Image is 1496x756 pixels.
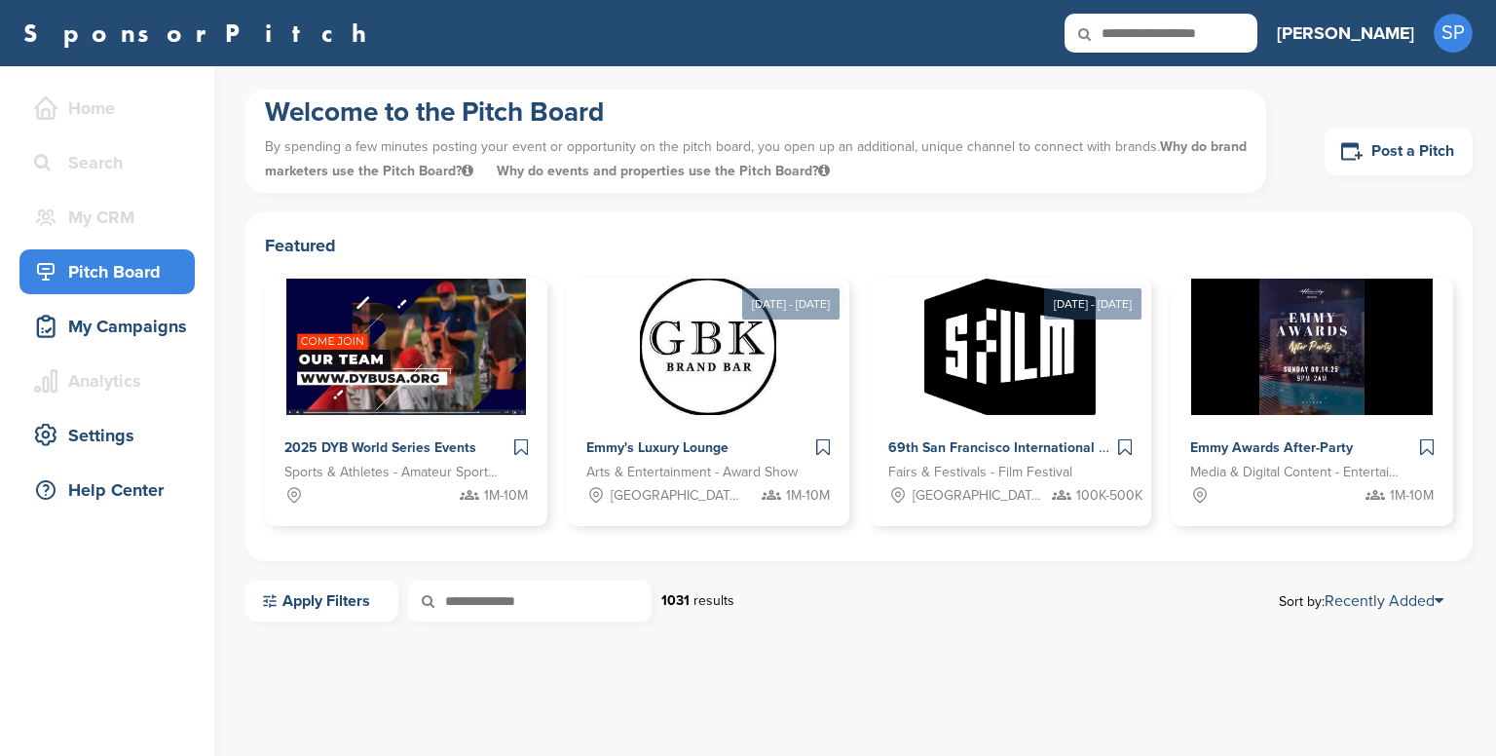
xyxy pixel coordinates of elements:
a: Sponsorpitch & Emmy Awards After-Party Media & Digital Content - Entertainment 1M-10M [1171,279,1453,526]
span: [GEOGRAPHIC_DATA], [GEOGRAPHIC_DATA] [611,485,745,507]
a: Pitch Board [19,249,195,294]
span: Why do events and properties use the Pitch Board? [497,163,830,179]
div: Help Center [29,472,195,508]
div: Home [29,91,195,126]
div: Settings [29,418,195,453]
a: Help Center [19,468,195,512]
span: Emmy Awards After-Party [1190,439,1353,456]
span: 69th San Francisco International Film Festival [888,439,1179,456]
span: results [693,592,734,609]
a: Search [19,140,195,185]
div: [DATE] - [DATE] [1044,288,1141,320]
span: [GEOGRAPHIC_DATA], [GEOGRAPHIC_DATA] [913,485,1047,507]
a: [DATE] - [DATE] Sponsorpitch & 69th San Francisco International Film Festival Fairs & Festivals -... [869,247,1151,526]
span: Fairs & Festivals - Film Festival [888,462,1072,483]
img: Sponsorpitch & [924,279,1095,415]
span: Sort by: [1279,593,1443,609]
span: Sports & Athletes - Amateur Sports Leagues [284,462,499,483]
span: SP [1434,14,1473,53]
a: SponsorPitch [23,20,379,46]
a: [DATE] - [DATE] Sponsorpitch & Emmy's Luxury Lounge Arts & Entertainment - Award Show [GEOGRAPHIC... [567,247,849,526]
a: My CRM [19,195,195,240]
span: 1M-10M [484,485,528,507]
div: [DATE] - [DATE] [742,288,840,320]
span: 1M-10M [786,485,830,507]
div: My CRM [29,200,195,235]
span: Emmy's Luxury Lounge [586,439,729,456]
a: Apply Filters [245,581,398,622]
a: Sponsorpitch & 2025 DYB World Series Events Sports & Athletes - Amateur Sports Leagues 1M-10M [265,279,547,526]
a: Post a Pitch [1325,128,1473,175]
span: Media & Digital Content - Entertainment [1190,462,1404,483]
h1: Welcome to the Pitch Board [265,94,1247,130]
img: Sponsorpitch & [640,279,776,415]
h3: [PERSON_NAME] [1277,19,1414,47]
a: Home [19,86,195,131]
div: Analytics [29,363,195,398]
a: Settings [19,413,195,458]
div: My Campaigns [29,309,195,344]
div: Search [29,145,195,180]
img: Sponsorpitch & [1191,279,1434,415]
a: [PERSON_NAME] [1277,12,1414,55]
span: 1M-10M [1390,485,1434,507]
strong: 1031 [661,592,690,609]
span: Arts & Entertainment - Award Show [586,462,798,483]
div: Pitch Board [29,254,195,289]
span: 2025 DYB World Series Events [284,439,476,456]
a: My Campaigns [19,304,195,349]
img: Sponsorpitch & [286,279,527,415]
h2: Featured [265,232,1453,259]
p: By spending a few minutes posting your event or opportunity on the pitch board, you open up an ad... [265,130,1247,188]
span: 100K-500K [1076,485,1142,507]
a: Analytics [19,359,195,403]
a: Recently Added [1325,591,1443,611]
